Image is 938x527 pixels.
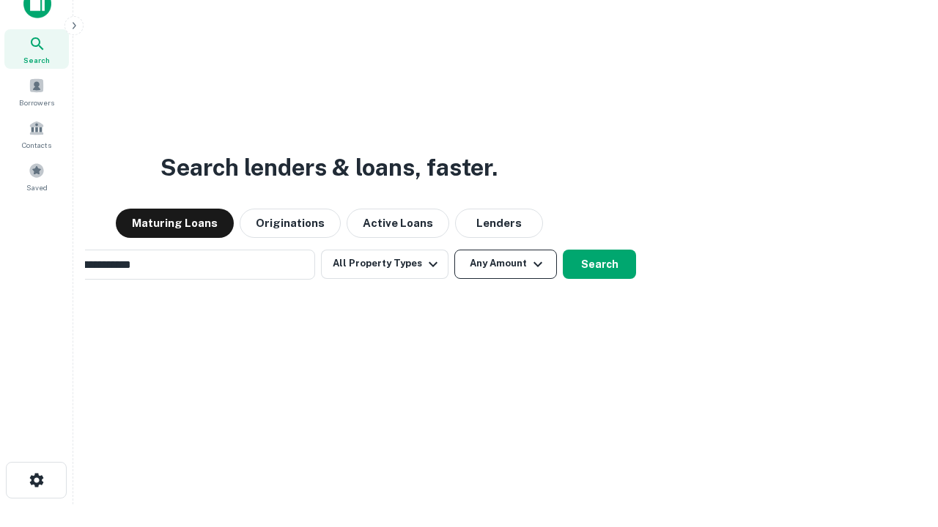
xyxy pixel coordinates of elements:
span: Search [23,54,50,66]
a: Search [4,29,69,69]
button: Maturing Loans [116,209,234,238]
a: Borrowers [4,72,69,111]
button: Originations [240,209,341,238]
button: Lenders [455,209,543,238]
a: Contacts [4,114,69,154]
button: Active Loans [347,209,449,238]
button: Any Amount [454,250,557,279]
button: All Property Types [321,250,448,279]
iframe: Chat Widget [865,410,938,480]
h3: Search lenders & loans, faster. [160,150,498,185]
span: Saved [26,182,48,193]
span: Borrowers [19,97,54,108]
a: Saved [4,157,69,196]
button: Search [563,250,636,279]
span: Contacts [22,139,51,151]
